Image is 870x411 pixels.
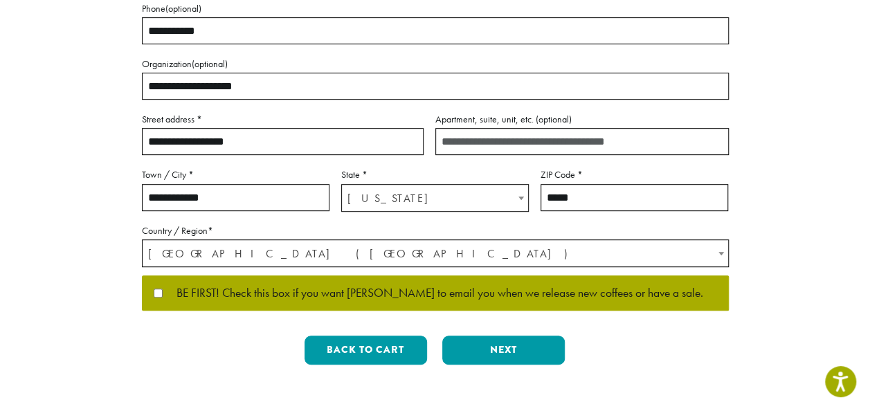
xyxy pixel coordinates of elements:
span: United States (US) [143,240,728,267]
label: ZIP Code [541,166,728,183]
label: Apartment, suite, unit, etc. [435,111,729,128]
input: BE FIRST! Check this box if you want [PERSON_NAME] to email you when we release new coffees or ha... [154,289,163,298]
label: State [341,166,529,183]
span: Washington [342,185,528,212]
span: Country / Region [142,239,729,267]
span: (optional) [536,113,572,125]
button: Next [442,336,565,365]
span: (optional) [192,57,228,70]
span: State [341,184,529,212]
span: (optional) [165,2,201,15]
span: BE FIRST! Check this box if you want [PERSON_NAME] to email you when we release new coffees or ha... [163,287,703,300]
label: Street address [142,111,424,128]
label: Organization [142,55,729,73]
label: Town / City [142,166,329,183]
button: Back to cart [305,336,427,365]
